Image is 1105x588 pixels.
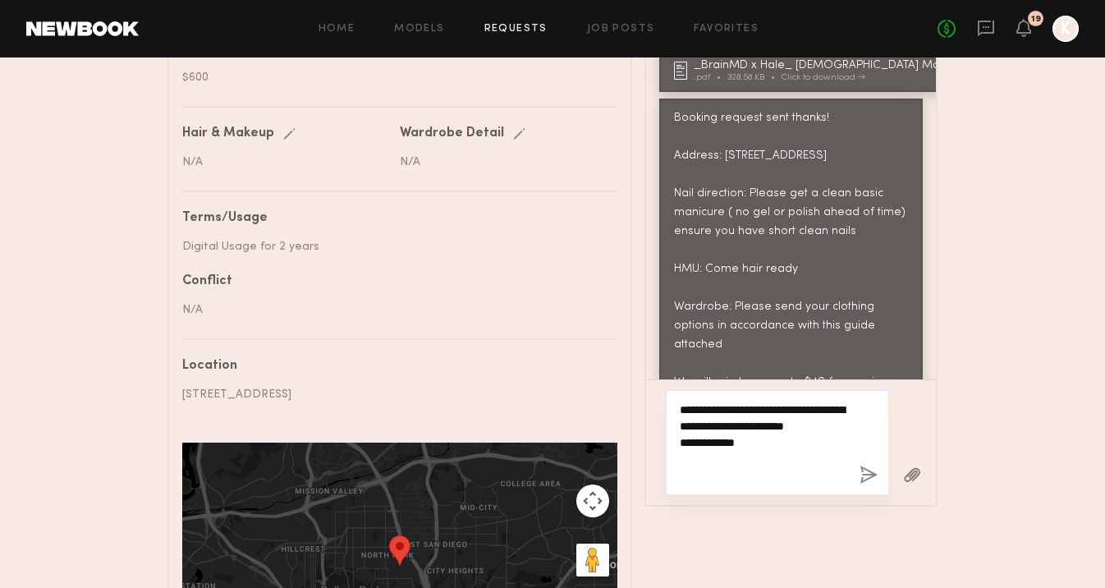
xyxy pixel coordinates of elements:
[1052,16,1079,42] a: K
[782,73,865,82] div: Click to download
[484,24,548,34] a: Requests
[394,24,444,34] a: Models
[182,127,274,140] div: Hair & Makeup
[587,24,655,34] a: Job Posts
[576,544,609,577] button: Drag Pegman onto the map to open Street View
[182,386,605,403] div: [STREET_ADDRESS]
[400,154,605,171] div: N/A
[319,24,355,34] a: Home
[1031,15,1041,24] div: 19
[182,301,605,319] div: N/A
[674,109,908,392] div: Booking request sent thanks! Address: [STREET_ADDRESS] Nail direction: Please get a clean basic m...
[182,154,387,171] div: N/A
[674,60,985,82] a: _BrainMD x Hale_ [DEMOGRAPHIC_DATA] Model Style Guide.pdf328.58 KBClick to download
[576,485,609,517] button: Map camera controls
[182,238,605,255] div: Digital Usage for 2 years
[694,24,759,34] a: Favorites
[182,360,605,373] div: Location
[694,73,727,82] div: .pdf
[182,275,605,288] div: Conflict
[727,73,782,82] div: 328.58 KB
[694,60,985,71] div: _BrainMD x Hale_ [DEMOGRAPHIC_DATA] Model Style Guide
[182,69,605,86] div: $600
[182,212,605,225] div: Terms/Usage
[400,127,504,140] div: Wardrobe Detail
